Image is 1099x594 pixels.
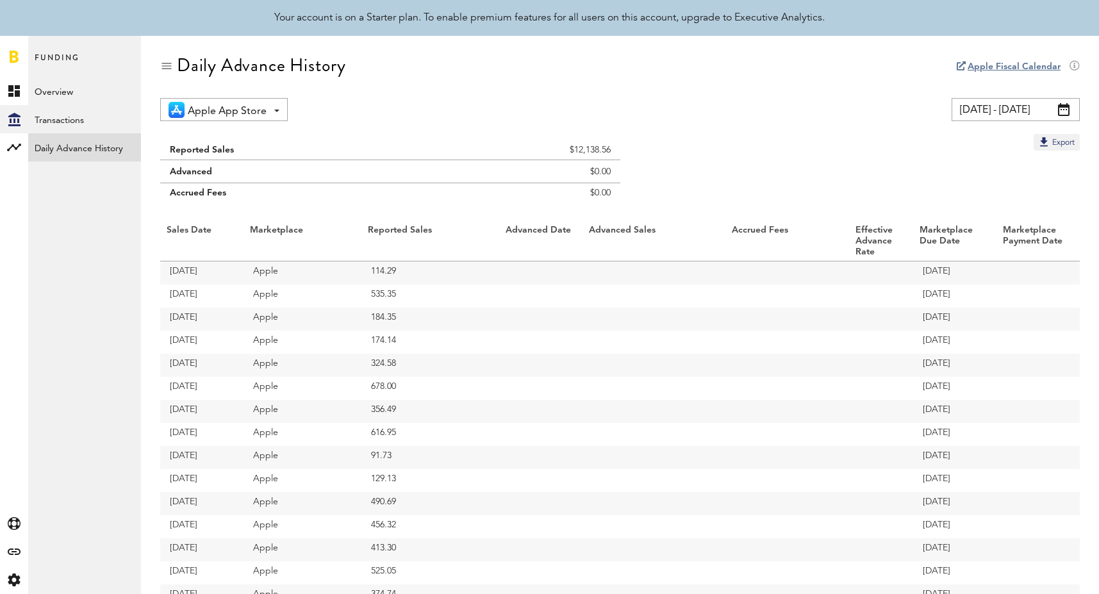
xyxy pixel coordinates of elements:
td: 91.73 [361,446,499,469]
td: [DATE] [160,515,244,538]
td: [DATE] [160,561,244,584]
div: Your account is on a Starter plan. To enable premium features for all users on this account, upgr... [274,10,825,26]
th: Reported Sales [361,222,499,261]
td: [DATE] [160,285,244,308]
td: [DATE] [913,308,996,331]
td: Apple [244,261,361,285]
td: $0.00 [427,160,620,183]
a: Daily Advance History [28,133,141,161]
th: Advanced Date [499,222,583,261]
td: 413.30 [361,538,499,561]
td: [DATE] [913,561,996,584]
td: [DATE] [160,400,244,423]
td: 114.29 [361,261,499,285]
span: Apple App Store [188,101,267,122]
iframe: Opens a widget where you can find more information [999,556,1086,588]
td: [DATE] [160,331,244,354]
td: [DATE] [913,261,996,285]
img: 21.png [169,102,185,118]
td: [DATE] [160,492,244,515]
td: 174.14 [361,331,499,354]
td: [DATE] [160,308,244,331]
td: Apple [244,538,361,561]
td: [DATE] [913,400,996,423]
td: [DATE] [913,446,996,469]
td: [DATE] [160,446,244,469]
td: Advanced [160,160,427,183]
td: 456.32 [361,515,499,538]
td: [DATE] [913,354,996,377]
td: 129.13 [361,469,499,492]
a: Transactions [28,105,141,133]
th: Sales Date [160,222,244,261]
td: 324.58 [361,354,499,377]
th: Accrued Fees [725,222,849,261]
img: Export [1037,135,1050,148]
td: 490.69 [361,492,499,515]
td: 678.00 [361,377,499,400]
td: [DATE] [913,285,996,308]
th: Marketplace [244,222,361,261]
td: Apple [244,377,361,400]
td: [DATE] [160,377,244,400]
td: Apple [244,400,361,423]
td: Accrued Fees [160,183,427,210]
button: Export [1034,134,1080,151]
div: Daily Advance History [177,55,346,76]
td: Reported Sales [160,134,427,160]
td: [DATE] [913,469,996,492]
td: Apple [244,354,361,377]
td: 535.35 [361,285,499,308]
td: Apple [244,331,361,354]
td: [DATE] [160,261,244,285]
a: Apple Fiscal Calendar [968,62,1061,71]
span: Funding [35,50,79,77]
td: [DATE] [913,377,996,400]
td: [DATE] [160,469,244,492]
th: Advanced Sales [583,222,725,261]
a: Overview [28,77,141,105]
td: Apple [244,423,361,446]
td: [DATE] [160,354,244,377]
td: Apple [244,515,361,538]
td: 616.95 [361,423,499,446]
td: Apple [244,308,361,331]
td: Apple [244,446,361,469]
th: Marketplace Payment Date [996,222,1080,261]
td: [DATE] [913,492,996,515]
td: [DATE] [913,331,996,354]
td: [DATE] [913,538,996,561]
td: Apple [244,492,361,515]
td: 525.05 [361,561,499,584]
th: Marketplace Due Date [913,222,996,261]
td: Apple [244,561,361,584]
td: [DATE] [913,515,996,538]
th: Effective Advance Rate [849,222,913,261]
td: $0.00 [427,183,620,210]
td: $12,138.56 [427,134,620,160]
td: [DATE] [160,538,244,561]
td: 184.35 [361,308,499,331]
td: Apple [244,285,361,308]
td: [DATE] [913,423,996,446]
td: Apple [244,469,361,492]
td: [DATE] [160,423,244,446]
td: 356.49 [361,400,499,423]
